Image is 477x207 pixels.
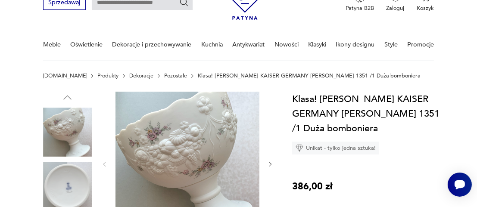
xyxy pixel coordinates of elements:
a: Promocje [407,30,434,59]
a: Style [384,30,398,59]
p: Patyna B2B [346,4,374,12]
div: Unikat - tylko jedna sztuka! [292,142,379,154]
iframe: Smartsupp widget button [448,173,472,197]
a: [DOMAIN_NAME] [43,73,87,79]
a: Dekoracje i przechowywanie [112,30,191,59]
a: Kuchnia [201,30,223,59]
a: Dekoracje [129,73,153,79]
a: Sprzedawaj [43,0,86,6]
h1: Klasa! [PERSON_NAME] KAISER GERMANY [PERSON_NAME] 1351 /1 Duża bomboniera [292,92,449,136]
p: 386,00 zł [292,179,333,194]
a: Oświetlenie [70,30,103,59]
a: Produkty [97,73,118,79]
img: Ikona diamentu [296,144,303,152]
a: Ikony designu [336,30,374,59]
img: Zdjęcie produktu Klasa! M. FREY KAISER GERMANY ROSALIE 1351 /1 Duża bomboniera [43,108,92,157]
a: Nowości [274,30,299,59]
a: Klasyki [308,30,326,59]
p: Koszyk [417,4,434,12]
p: Zaloguj [387,4,405,12]
p: Klasa! [PERSON_NAME] KAISER GERMANY [PERSON_NAME] 1351 /1 Duża bomboniera [198,73,421,79]
a: Meble [43,30,61,59]
a: Pozostałe [164,73,187,79]
a: Antykwariat [232,30,265,59]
